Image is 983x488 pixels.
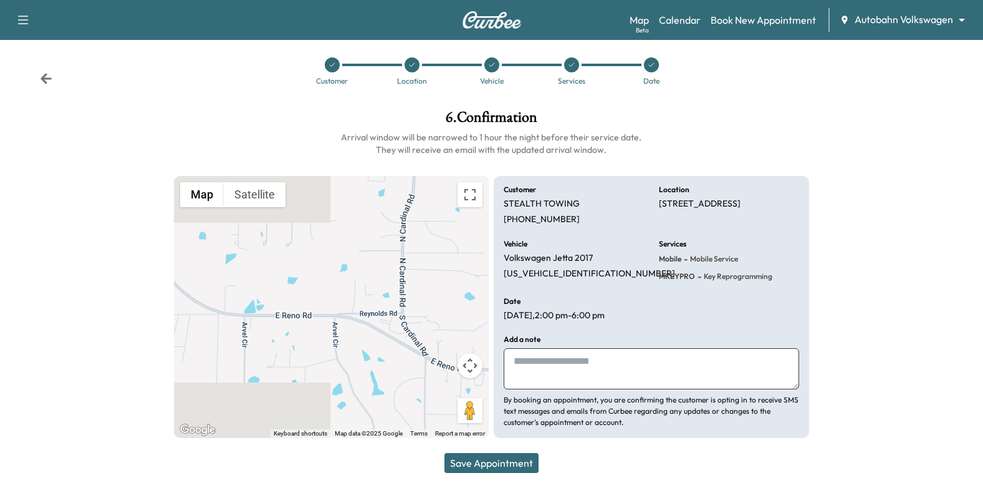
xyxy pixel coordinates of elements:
[274,429,327,438] button: Keyboard shortcuts
[504,214,580,225] p: [PHONE_NUMBER]
[174,131,809,156] h6: Arrival window will be narrowed to 1 hour the night before their service date. They will receive ...
[444,453,539,473] button: Save Appointment
[659,254,681,264] span: Mobile
[480,77,504,85] div: Vehicle
[458,182,482,207] button: Toggle fullscreen view
[504,394,799,428] p: By booking an appointment, you are confirming the customer is opting in to receive SMS text messa...
[224,182,285,207] button: Show satellite imagery
[504,268,675,280] p: [US_VEHICLE_IDENTIFICATION_NUMBER]
[711,12,816,27] a: Book New Appointment
[462,11,522,29] img: Curbee Logo
[458,353,482,378] button: Map camera controls
[558,77,585,85] div: Services
[504,240,527,248] h6: Vehicle
[681,253,688,265] span: -
[504,336,540,343] h6: Add a note
[504,198,580,210] p: STEALTH TOWING
[855,12,953,27] span: Autobahn Volkswagen
[659,12,701,27] a: Calendar
[180,182,224,207] button: Show street map
[504,310,605,321] p: [DATE] , 2:00 pm - 6:00 pm
[659,198,741,210] p: [STREET_ADDRESS]
[177,422,218,438] img: Google
[397,77,427,85] div: Location
[410,430,428,437] a: Terms (opens in new tab)
[643,77,659,85] div: Date
[40,72,52,85] div: Back
[458,398,482,423] button: Drag Pegman onto the map to open Street View
[630,12,649,27] a: MapBeta
[659,271,695,281] span: MKEYPRO
[695,270,701,283] span: -
[659,240,686,248] h6: Services
[688,254,738,264] span: Mobile Service
[701,271,772,281] span: Key Reprogramming
[659,186,689,193] h6: Location
[435,430,485,437] a: Report a map error
[177,422,218,438] a: Open this area in Google Maps (opens a new window)
[636,26,649,35] div: Beta
[174,110,809,131] h1: 6 . Confirmation
[504,253,593,264] p: Volkswagen Jetta 2017
[335,430,403,437] span: Map data ©2025 Google
[504,298,520,305] h6: Date
[316,77,348,85] div: Customer
[504,186,536,193] h6: Customer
